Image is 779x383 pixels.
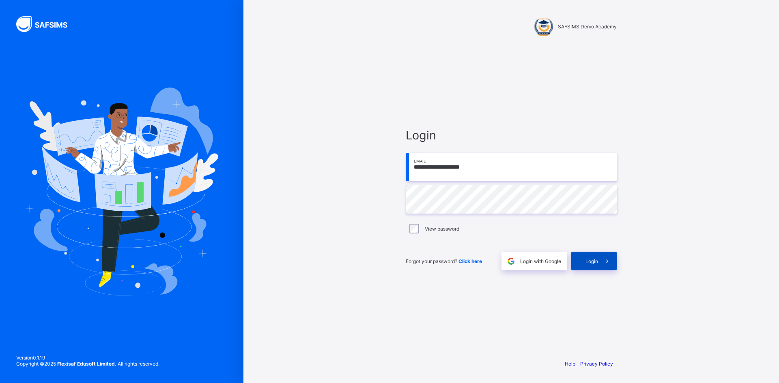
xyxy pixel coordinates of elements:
span: Login [585,258,598,264]
span: Forgot your password? [406,258,482,264]
span: SAFSIMS Demo Academy [558,24,617,30]
label: View password [425,226,459,232]
a: Help [565,361,575,367]
img: google.396cfc9801f0270233282035f929180a.svg [506,257,516,266]
a: Click here [458,258,482,264]
strong: Flexisaf Edusoft Limited. [57,361,116,367]
a: Privacy Policy [580,361,613,367]
span: Login [406,128,617,142]
span: Login with Google [520,258,561,264]
span: Copyright © 2025 All rights reserved. [16,361,159,367]
span: Version 0.1.19 [16,355,159,361]
img: SAFSIMS Logo [16,16,77,32]
img: Hero Image [25,88,218,295]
